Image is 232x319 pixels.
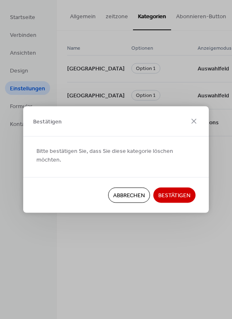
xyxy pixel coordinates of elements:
button: Abbrechen [108,188,150,203]
span: Bitte bestätigen Sie, dass Sie diese kategorie löschen möchten. [36,147,196,164]
span: Bestätigen [158,191,191,200]
span: Bestätigen [33,118,62,126]
span: Abbrechen [113,191,145,200]
button: Bestätigen [153,188,196,203]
